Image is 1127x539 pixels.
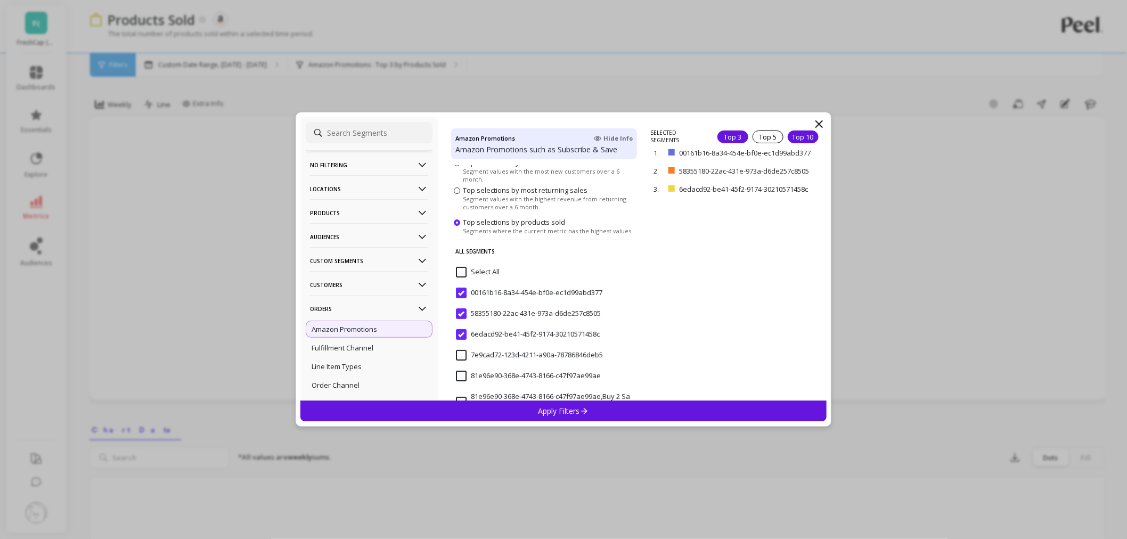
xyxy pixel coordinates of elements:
span: 00161b16-8a34-454e-bf0e-ec1d99abd377 [456,288,602,298]
span: Hide Info [594,134,633,143]
p: Ship Service Level [312,399,370,409]
p: SELECTED SEGMENTS [650,129,704,144]
span: 7e9cad72-123d-4211-a90a-78786846deb5 [456,350,603,361]
p: Products [310,199,428,226]
p: Audiences [310,223,428,250]
p: Fulfillment Channel [312,343,373,353]
span: 6edacd92-be41-45f2-9174-30210571458c [456,329,600,340]
p: Amazon Promotions such as Subscribe & Save [455,144,633,155]
input: Search Segments [306,122,432,143]
p: Order Channel [312,380,360,390]
p: No filtering [310,151,428,178]
p: Amazon Promotions [312,324,377,334]
p: 58355180-22ac-431e-973a-d6de257c8505 [679,166,814,176]
p: All Segments [455,240,633,263]
span: Segment values with the most new customers over a 6 month. [463,167,634,183]
p: 00161b16-8a34-454e-bf0e-ec1d99abd377 [679,148,815,158]
span: Select All [456,267,500,277]
p: Customers [310,271,428,298]
p: Locations [310,175,428,202]
p: 6edacd92-be41-45f2-9174-30210571458c [679,184,814,194]
div: Top 5 [753,130,783,143]
span: 81e96e90-368e-4743-8166-c47f97ae99ae,Buy 2 Save 10%, Buy 3 Save 25% [456,391,632,412]
span: Segment values with the highest revenue from returning customers over a 6 month. [463,195,634,211]
span: Top selections by most returning sales [463,185,587,195]
p: Orders [310,295,428,322]
div: Top 3 [717,130,748,143]
span: Segments where the current metric has the highest values. [463,227,633,235]
p: 1. [654,148,664,158]
p: Line Item Types [312,362,362,371]
p: Apply Filters [538,406,589,416]
div: Top 10 [788,130,819,143]
h4: Amazon Promotions [455,133,515,144]
p: 2. [654,166,664,176]
p: Custom Segments [310,247,428,274]
span: 58355180-22ac-431e-973a-d6de257c8505 [456,308,601,319]
p: 3. [654,184,664,194]
span: Top selections by products sold [463,217,565,227]
span: 81e96e90-368e-4743-8166-c47f97ae99ae [456,371,601,381]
